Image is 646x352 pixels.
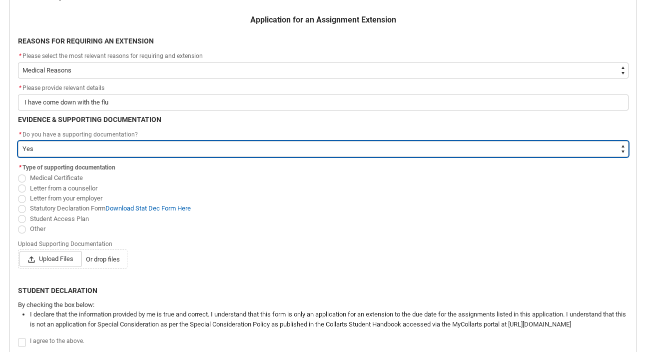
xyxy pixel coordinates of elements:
[30,194,102,202] span: Letter from your employer
[22,52,203,59] span: Please select the most relevant reasons for requiring and extension
[18,84,104,91] span: Please provide relevant details
[19,164,21,171] abbr: required
[30,215,89,222] span: Student Access Plan
[86,254,120,264] span: Or drop files
[18,237,116,248] span: Upload Supporting Documentation
[19,52,21,59] abbr: required
[30,174,83,181] span: Medical Certificate
[30,225,45,232] span: Other
[30,337,84,344] span: I agree to the above.
[30,184,97,192] span: Letter from a counsellor
[30,204,191,212] span: Statutory Declaration Form
[30,309,629,329] li: I declare that the information provided by me is true and correct. I understand that this form is...
[18,286,97,294] b: STUDENT DECLARATION
[22,164,115,171] span: Type of supporting documentation
[18,37,154,45] b: REASONS FOR REQUIRING AN EXTENSION
[105,204,191,212] a: Download Stat Dec Form Here
[19,251,82,267] span: Upload Files
[19,84,21,91] abbr: required
[18,115,161,123] b: EVIDENCE & SUPPORTING DOCUMENTATION
[22,131,138,138] span: Do you have a supporting documentation?
[250,15,396,24] b: Application for an Assignment Extension
[18,300,629,310] p: By checking the box below:
[19,131,21,138] abbr: required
